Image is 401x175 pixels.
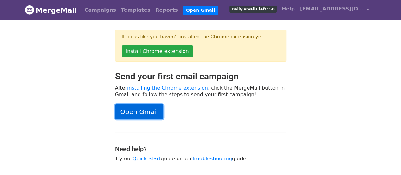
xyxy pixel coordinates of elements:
a: Reports [153,4,180,17]
img: MergeMail logo [25,5,34,15]
h2: Send your first email campaign [115,71,286,82]
a: Open Gmail [115,104,163,119]
p: After , click the MergeMail button in Gmail and follow the steps to send your first campaign! [115,84,286,98]
a: Daily emails left: 50 [227,3,279,15]
p: It looks like you haven't installed the Chrome extension yet. [122,34,280,40]
a: Campaigns [82,4,119,17]
span: Daily emails left: 50 [229,6,276,13]
a: Install Chrome extension [122,45,193,57]
a: Help [279,3,297,15]
p: Try our guide or our guide. [115,155,286,162]
a: Open Gmail [183,6,218,15]
a: Quick Start [133,156,161,162]
span: [EMAIL_ADDRESS][DOMAIN_NAME] [300,5,363,13]
a: Troubleshooting [192,156,232,162]
a: MergeMail [25,3,77,17]
a: Templates [119,4,153,17]
iframe: Chat Widget [369,145,401,175]
a: installing the Chrome extension [127,85,208,91]
a: [EMAIL_ADDRESS][DOMAIN_NAME] [297,3,372,17]
h4: Need help? [115,145,286,153]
